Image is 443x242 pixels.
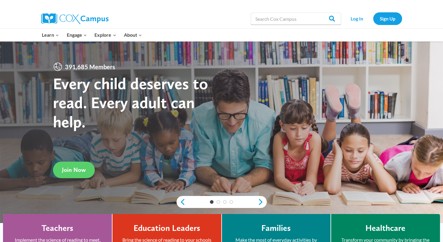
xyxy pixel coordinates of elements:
nav: Primary Navigation [38,29,146,41]
h4: Education Leaders [134,223,200,233]
a: previous [177,198,186,206]
nav: Secondary Navigation [344,12,402,25]
h4: Families [261,223,291,233]
a: Sign Up [373,12,402,25]
a: Join Now [53,162,95,178]
span: Join Now [62,166,86,173]
h4: Teachers [42,223,73,233]
span: Explore [94,31,116,39]
span: 391,685 Members [63,62,118,72]
img: Cox Campus [41,13,109,24]
h4: Healthcare [365,223,405,233]
span: Learn [42,31,59,39]
span: About [124,31,142,39]
a: 1 [210,200,214,204]
strong: Every child deserves to read. Every adult can help. [53,74,208,131]
span: Engage [67,31,87,39]
a: 3 [223,200,227,204]
input: Search Cox Campus [251,13,341,25]
a: Log In [344,12,370,25]
a: 2 [217,200,220,204]
a: next [258,198,267,206]
div: content slider buttons [177,196,267,208]
a: 4 [229,200,233,204]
